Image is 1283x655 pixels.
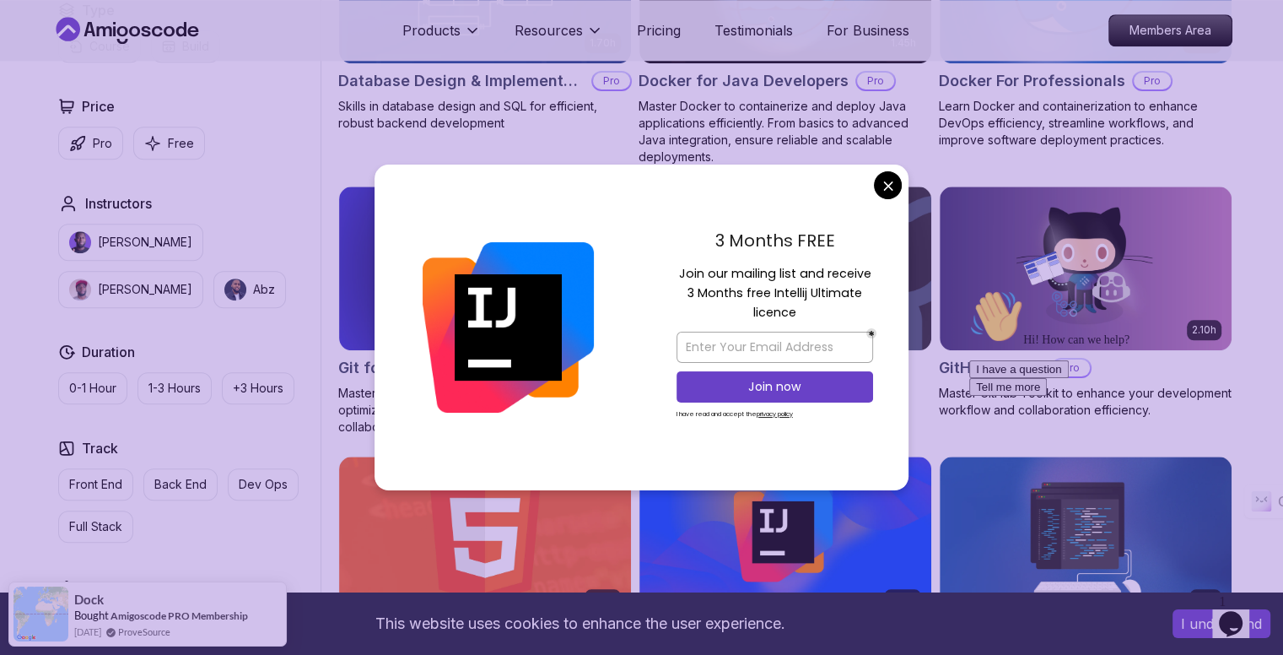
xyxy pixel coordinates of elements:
[118,625,170,639] a: ProveSource
[1109,15,1232,46] p: Members Area
[253,281,275,298] p: Abz
[402,20,481,54] button: Products
[74,593,104,607] span: Dock
[13,587,68,641] img: provesource social proof notification image
[714,20,793,41] a: Testimonials
[143,468,218,501] button: Back End
[213,271,286,308] button: instructor imgAbz
[82,96,115,116] h2: Price
[338,69,585,93] h2: Database Design & Implementation
[98,234,192,251] p: [PERSON_NAME]
[69,279,91,300] img: instructor img
[940,457,1232,620] img: Java CLI Build card
[639,98,932,165] p: Master Docker to containerize and deploy Java applications efficiently. From basics to advanced J...
[639,69,849,93] h2: Docker for Java Developers
[338,98,632,132] p: Skills in database design and SQL for efficient, robust backend development
[940,187,1232,350] img: GitHub Toolkit card
[939,186,1232,419] a: GitHub Toolkit card2.10hGitHub ToolkitProMaster GitHub Toolkit to enhance your development workfl...
[69,380,116,397] p: 0-1 Hour
[239,476,288,493] p: Dev Ops
[939,385,1232,419] p: Master GitHub Toolkit to enhance your development workflow and collaboration efficiency.
[7,95,84,113] button: Tell me more
[168,135,194,152] p: Free
[228,468,299,501] button: Dev Ops
[7,7,61,61] img: :wave:
[93,135,112,152] p: Pro
[1212,587,1266,638] iframe: chat widget
[13,605,1147,642] div: This website uses cookies to enhance the user experience.
[74,625,101,639] span: [DATE]
[233,380,283,397] p: +3 Hours
[69,476,122,493] p: Front End
[58,224,203,261] button: instructor img[PERSON_NAME]
[939,98,1232,149] p: Learn Docker and containerization to enhance DevOps efficiency, streamline workflows, and improve...
[402,20,461,41] p: Products
[154,476,207,493] p: Back End
[593,73,630,89] p: Pro
[1108,14,1232,46] a: Members Area
[338,186,632,436] a: Git for Professionals card10.13hGit for ProfessionalsProMaster advanced Git and GitHub techniques...
[827,20,909,41] a: For Business
[7,7,310,113] div: 👋Hi! How can we help?I have a questionTell me more
[857,73,894,89] p: Pro
[339,457,631,620] img: HTML Essentials card
[1134,73,1171,89] p: Pro
[222,372,294,404] button: +3 Hours
[339,187,631,350] img: Git for Professionals card
[58,372,127,404] button: 0-1 Hour
[639,457,931,620] img: IntelliJ IDEA Developer Guide card
[1172,609,1270,638] button: Accept cookies
[98,281,192,298] p: [PERSON_NAME]
[58,511,133,543] button: Full Stack
[85,193,152,214] h2: Instructors
[224,279,246,300] img: instructor img
[58,271,203,308] button: instructor img[PERSON_NAME]
[69,231,91,253] img: instructor img
[515,20,603,54] button: Resources
[58,468,133,501] button: Front End
[637,20,681,41] a: Pricing
[82,577,117,597] h2: Level
[7,78,106,95] button: I have a question
[58,127,123,160] button: Pro
[137,372,212,404] button: 1-3 Hours
[338,385,632,436] p: Master advanced Git and GitHub techniques to optimize your development workflow and collaboration...
[962,283,1266,579] iframe: chat widget
[939,356,1044,380] h2: GitHub Toolkit
[338,356,492,380] h2: Git for Professionals
[148,380,201,397] p: 1-3 Hours
[82,438,118,458] h2: Track
[7,51,167,63] span: Hi! How can we help?
[69,518,122,535] p: Full Stack
[939,69,1125,93] h2: Docker For Professionals
[82,342,135,362] h2: Duration
[111,609,248,622] a: Amigoscode PRO Membership
[515,20,583,41] p: Resources
[133,127,205,160] button: Free
[74,609,109,622] span: Bought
